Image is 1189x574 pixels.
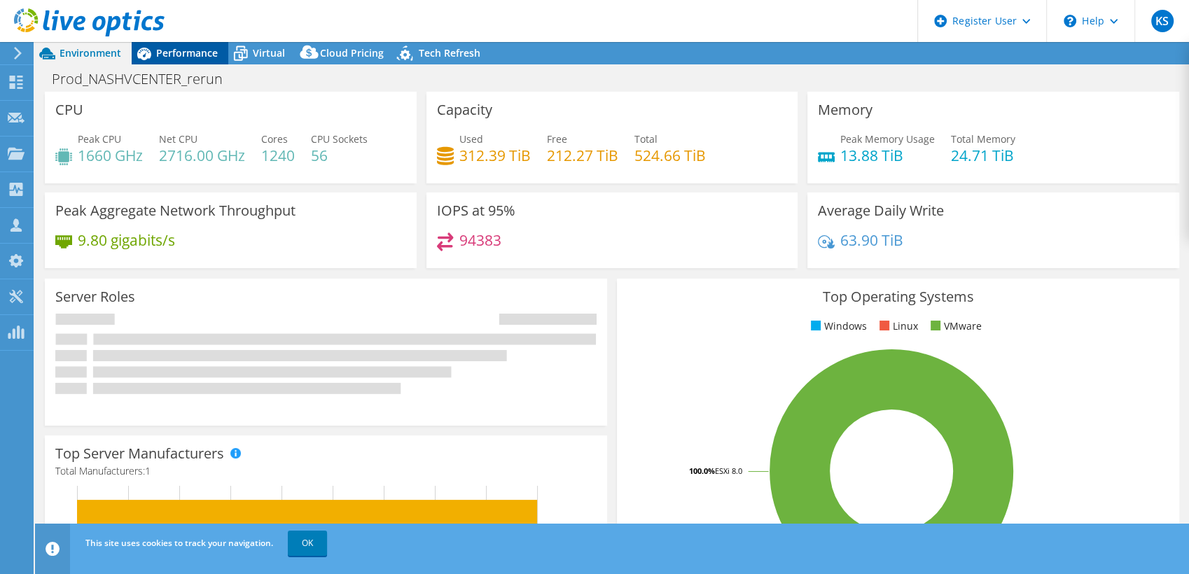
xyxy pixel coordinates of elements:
h4: 13.88 TiB [840,148,935,163]
h4: 56 [311,148,368,163]
li: Linux [876,318,918,334]
li: Windows [807,318,867,334]
span: Used [459,132,483,146]
h3: Top Server Manufacturers [55,446,224,461]
h3: Top Operating Systems [627,289,1169,304]
li: VMware [927,318,982,334]
tspan: ESXi 8.0 [715,465,742,476]
h4: 1660 GHz [78,148,143,163]
h4: 312.39 TiB [459,148,531,163]
h4: 63.90 TiB [840,232,903,248]
h4: 94383 [459,232,501,248]
span: Peak CPU [78,132,121,146]
svg: \n [1064,15,1076,27]
span: Tech Refresh [419,46,480,59]
h3: IOPS at 95% [437,203,515,218]
h3: CPU [55,102,83,118]
span: KS [1151,10,1174,32]
h3: Average Daily Write [818,203,944,218]
span: Net CPU [159,132,197,146]
span: CPU Sockets [311,132,368,146]
h4: 24.71 TiB [951,148,1015,163]
span: Cores [261,132,288,146]
a: OK [288,531,327,556]
span: Total Memory [951,132,1015,146]
span: Total [634,132,658,146]
span: Performance [156,46,218,59]
span: Peak Memory Usage [840,132,935,146]
h3: Capacity [437,102,492,118]
span: Cloud Pricing [320,46,384,59]
span: Environment [60,46,121,59]
h3: Peak Aggregate Network Throughput [55,203,295,218]
h4: 212.27 TiB [547,148,618,163]
h3: Server Roles [55,289,135,304]
h4: 1240 [261,148,295,163]
span: Free [547,132,567,146]
span: 1 [145,464,151,477]
span: This site uses cookies to track your navigation. [85,537,273,549]
h4: 2716.00 GHz [159,148,245,163]
h3: Memory [818,102,872,118]
h4: Total Manufacturers: [55,463,597,479]
h4: 9.80 gigabits/s [78,232,175,248]
tspan: 100.0% [689,465,715,476]
span: Virtual [253,46,285,59]
h1: Prod_NASHVCENTER_rerun [46,71,244,87]
h4: 524.66 TiB [634,148,706,163]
